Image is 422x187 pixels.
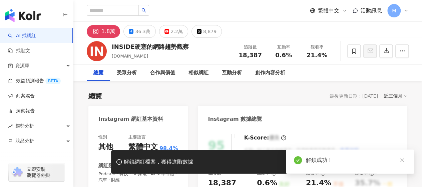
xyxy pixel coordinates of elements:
[384,92,407,100] div: 近三個月
[361,7,382,14] span: 活動訊息
[93,69,103,77] div: 總覽
[98,134,107,140] div: 性別
[392,7,396,14] span: M
[306,156,406,164] div: 解鎖成功！
[271,44,296,51] div: 互動率
[101,27,115,36] div: 1.8萬
[5,9,41,22] img: logo
[87,41,107,61] img: KOL Avatar
[27,166,50,178] span: 立即安裝 瀏覽器外掛
[9,163,65,181] a: chrome extension立即安裝 瀏覽器外掛
[208,115,262,123] div: Instagram 數據總覽
[128,134,146,140] div: 主要語言
[255,69,285,77] div: 創作內容分析
[98,115,163,123] div: Instagram 網紅基本資料
[171,27,183,36] div: 2.2萬
[87,25,120,38] button: 1.8萬
[98,171,178,183] span: Podcast · 科技 · 3C家電 · AI & 半導體 · 汽車 · 財經
[15,133,34,149] span: 競品分析
[98,142,113,152] div: 其他
[294,156,302,164] span: check-circle
[239,52,262,59] span: 18,387
[8,48,30,54] a: 找貼文
[128,142,158,152] div: 繁體中文
[188,69,208,77] div: 相似網紅
[8,78,61,84] a: 效益預測報告BETA
[244,134,286,142] div: K-Score :
[318,7,339,14] span: 繁體中文
[112,54,148,59] span: [DOMAIN_NAME]
[135,27,150,36] div: 36.3萬
[400,158,404,163] span: close
[8,32,36,39] a: searchAI 找網紅
[222,69,242,77] div: 互動分析
[117,69,137,77] div: 受眾分析
[141,8,146,13] span: search
[8,108,35,114] a: 洞察報告
[8,93,35,99] a: 商案媒合
[15,118,34,133] span: 趨勢分析
[203,27,217,36] div: 8,879
[159,25,188,38] button: 2.2萬
[159,145,178,152] span: 98.4%
[88,91,102,101] div: 總覽
[8,124,13,128] span: rise
[191,25,222,38] button: 8,879
[124,159,193,166] div: 解鎖網紅檔案，獲得進階數據
[11,167,24,178] img: chrome extension
[150,69,175,77] div: 合作與價值
[123,25,155,38] button: 36.3萬
[275,52,292,59] span: 0.6%
[307,52,327,59] span: 21.4%
[304,44,330,51] div: 觀看率
[330,93,378,99] div: 最後更新日期：[DATE]
[15,58,29,73] span: 資源庫
[238,44,263,51] div: 追蹤數
[112,42,189,51] div: INSIDE硬塞的網路趨勢觀察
